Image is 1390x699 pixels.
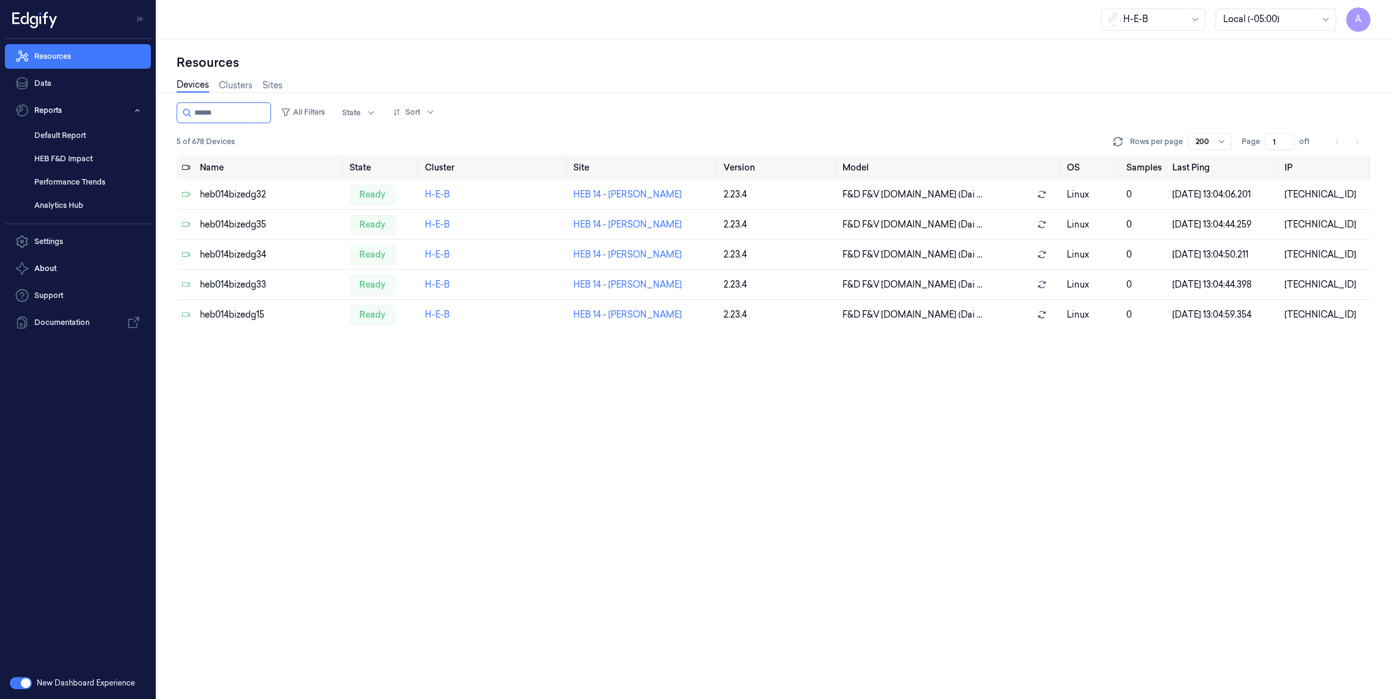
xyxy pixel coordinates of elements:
[200,188,340,201] div: heb014bizedg32
[842,218,982,231] span: F&D F&V [DOMAIN_NAME] (Dai ...
[573,219,682,230] a: HEB 14 - [PERSON_NAME]
[349,215,395,234] div: ready
[5,98,151,123] button: Reports
[425,279,450,290] a: H-E-B
[1299,136,1319,147] span: of 1
[1172,218,1275,231] div: [DATE] 13:04:44.259
[1242,136,1260,147] span: Page
[420,155,568,180] th: Cluster
[5,229,151,254] a: Settings
[1285,248,1365,261] div: [TECHNICAL_ID]
[723,278,832,291] div: 2.23.4
[842,278,982,291] span: F&D F&V [DOMAIN_NAME] (Dai ...
[1126,308,1162,321] div: 0
[5,44,151,69] a: Resources
[1285,218,1365,231] div: [TECHNICAL_ID]
[573,249,682,260] a: HEB 14 - [PERSON_NAME]
[1066,188,1117,201] p: linux
[1126,218,1162,231] div: 0
[1066,248,1117,261] p: linux
[842,188,982,201] span: F&D F&V [DOMAIN_NAME] (Dai ...
[200,218,340,231] div: heb014bizedg35
[131,9,151,29] button: Toggle Navigation
[1172,308,1275,321] div: [DATE] 13:04:59.354
[1126,278,1162,291] div: 0
[349,305,395,324] div: ready
[1167,155,1280,180] th: Last Ping
[1285,278,1365,291] div: [TECHNICAL_ID]
[723,188,832,201] div: 2.23.4
[1285,308,1365,321] div: [TECHNICAL_ID]
[1121,155,1167,180] th: Samples
[219,79,253,92] a: Clusters
[345,155,420,180] th: State
[25,125,151,146] a: Default Report
[1280,155,1370,180] th: IP
[1172,188,1275,201] div: [DATE] 13:04:06.201
[838,155,1062,180] th: Model
[1066,308,1117,321] p: linux
[349,275,395,294] div: ready
[25,172,151,193] a: Performance Trends
[1172,278,1275,291] div: [DATE] 13:04:44.398
[1066,278,1117,291] p: linux
[276,102,330,122] button: All Filters
[200,278,340,291] div: heb014bizedg33
[425,219,450,230] a: H-E-B
[1126,188,1162,201] div: 0
[349,245,395,264] div: ready
[1285,188,1365,201] div: [TECHNICAL_ID]
[5,256,151,281] button: About
[177,54,1370,71] div: Resources
[723,248,832,261] div: 2.23.4
[568,155,718,180] th: Site
[842,308,982,321] span: F&D F&V [DOMAIN_NAME] (Dai ...
[177,78,209,93] a: Devices
[200,248,340,261] div: heb014bizedg34
[573,279,682,290] a: HEB 14 - [PERSON_NAME]
[200,308,340,321] div: heb014bizedg15
[842,248,982,261] span: F&D F&V [DOMAIN_NAME] (Dai ...
[262,79,283,92] a: Sites
[573,189,682,200] a: HEB 14 - [PERSON_NAME]
[1061,155,1121,180] th: OS
[195,155,345,180] th: Name
[425,309,450,320] a: H-E-B
[723,218,832,231] div: 2.23.4
[718,155,837,180] th: Version
[1066,218,1117,231] p: linux
[1126,248,1162,261] div: 0
[723,308,832,321] div: 2.23.4
[1172,248,1275,261] div: [DATE] 13:04:50.211
[177,136,235,147] span: 5 of 678 Devices
[25,148,151,169] a: HEB F&D Impact
[1346,7,1370,32] button: A
[573,309,682,320] a: HEB 14 - [PERSON_NAME]
[1329,133,1365,150] nav: pagination
[425,249,450,260] a: H-E-B
[5,283,151,308] a: Support
[425,189,450,200] a: H-E-B
[349,185,395,204] div: ready
[25,195,151,216] a: Analytics Hub
[5,71,151,96] a: Data
[1130,136,1183,147] p: Rows per page
[5,310,151,335] a: Documentation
